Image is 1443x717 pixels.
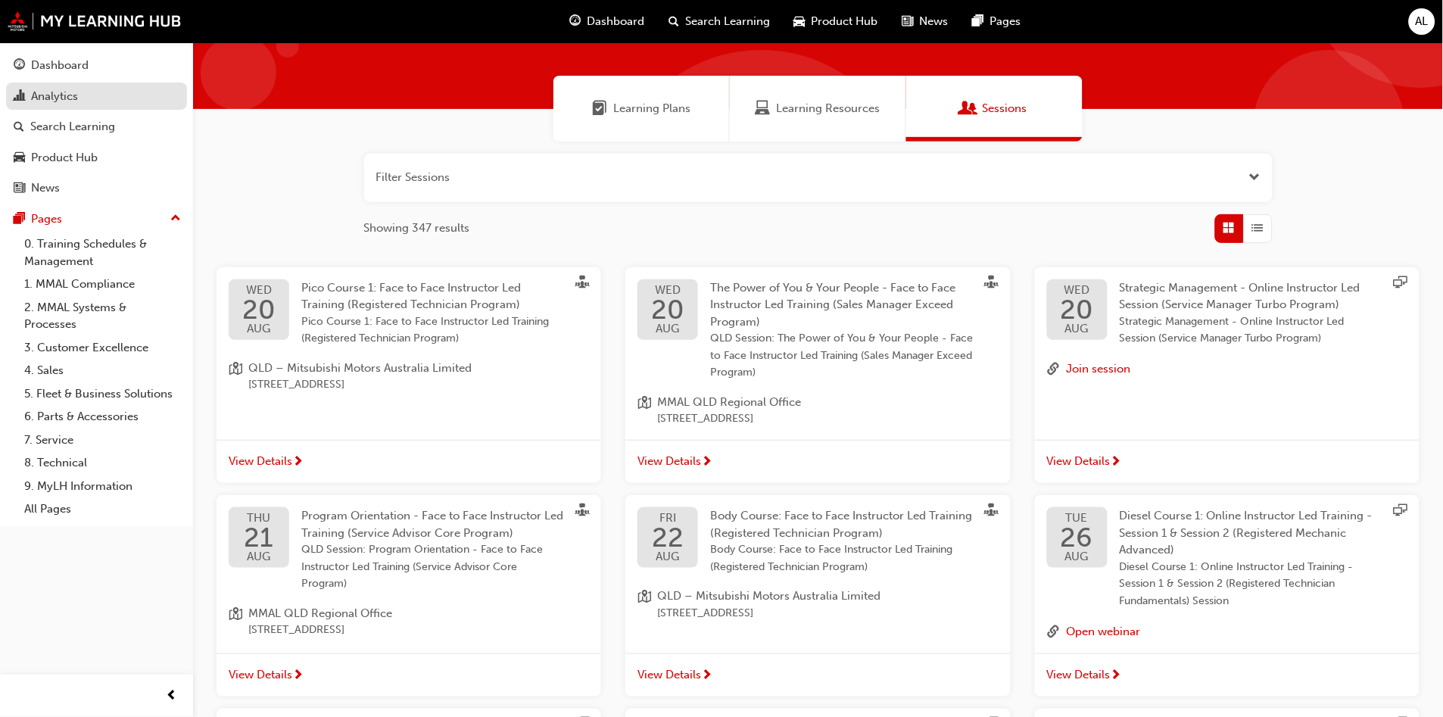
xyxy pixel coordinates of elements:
span: [STREET_ADDRESS] [248,376,472,394]
span: Learning Resources [777,100,880,117]
a: news-iconNews [890,6,961,37]
span: Sessions [983,100,1027,117]
span: next-icon [1111,456,1122,469]
span: location-icon [637,588,651,622]
span: FRI [652,513,684,524]
span: next-icon [701,456,712,469]
button: Open the filter [1249,169,1261,186]
button: FRI22AUGBody Course: Face to Face Instructor Led Training (Registered Technician Program)Body Cou... [625,495,1010,697]
a: pages-iconPages [961,6,1033,37]
div: Analytics [31,88,78,105]
a: car-iconProduct Hub [782,6,890,37]
a: 6. Parts & Accessories [18,405,187,429]
span: Sessions [961,100,977,117]
span: [STREET_ADDRESS] [248,622,392,639]
button: DashboardAnalyticsSearch LearningProduct HubNews [6,48,187,205]
span: QLD – Mitsubishi Motors Australia Limited [248,360,472,377]
a: 0. Training Schedules & Management [18,232,187,273]
span: guage-icon [569,12,581,31]
span: sessionType_FACE_TO_FACE-icon [985,503,999,520]
button: WED20AUGThe Power of You & Your People - Face to Face Instructor Led Training (Sales Manager Exce... [625,267,1010,484]
button: Pages [6,205,187,233]
div: Dashboard [31,57,89,74]
a: Learning PlansLearning Plans [553,76,730,142]
span: AUG [245,551,274,563]
button: AL [1409,8,1435,35]
a: THU21AUGProgram Orientation - Face to Face Instructor Led Training (Service Advisor Core Program)... [229,507,589,593]
span: sessionType_FACE_TO_FACE-icon [985,276,999,292]
a: 9. MyLH Information [18,475,187,498]
a: Product Hub [6,144,187,172]
span: [STREET_ADDRESS] [657,410,801,428]
span: QLD – Mitsubishi Motors Australia Limited [657,588,880,605]
span: AUG [1061,323,1094,335]
span: sessionType_FACE_TO_FACE-icon [575,503,589,520]
a: View Details [1035,653,1420,697]
span: View Details [229,453,292,470]
span: Dashboard [587,13,644,30]
a: 1. MMAL Compliance [18,273,187,296]
span: next-icon [1111,669,1122,683]
span: next-icon [292,669,304,683]
img: mmal [8,11,182,31]
button: Join session [1067,360,1131,379]
span: up-icon [170,209,181,229]
span: Diesel Course 1: Online Instructor Led Training - Session 1 & Session 2 (Registered Mechanic Adva... [1120,509,1373,556]
span: 20 [242,296,276,323]
span: WED [651,285,684,296]
span: 20 [651,296,684,323]
button: THU21AUGProgram Orientation - Face to Face Instructor Led Training (Service Advisor Core Program)... [217,495,601,697]
a: 7. Service [18,429,187,452]
a: guage-iconDashboard [557,6,656,37]
a: View Details [217,440,601,484]
span: Learning Plans [613,100,690,117]
a: 3. Customer Excellence [18,336,187,360]
span: AUG [242,323,276,335]
a: 8. Technical [18,451,187,475]
a: location-iconMMAL QLD Regional Office[STREET_ADDRESS] [637,394,998,428]
span: 22 [652,524,684,551]
span: Grid [1223,220,1235,237]
span: Learning Resources [756,100,771,117]
a: location-iconMMAL QLD Regional Office[STREET_ADDRESS] [229,605,589,639]
a: Analytics [6,83,187,111]
span: news-icon [902,12,914,31]
span: WED [1061,285,1094,296]
span: News [920,13,949,30]
div: News [31,179,60,197]
a: Search Learning [6,113,187,141]
span: location-icon [637,394,651,428]
a: View Details [625,653,1010,697]
span: Product Hub [812,13,878,30]
a: location-iconQLD – Mitsubishi Motors Australia Limited[STREET_ADDRESS] [229,360,589,394]
span: QLD Session: Program Orientation - Face to Face Instructor Led Training (Service Advisor Core Pro... [301,541,565,593]
span: AUG [651,323,684,335]
span: MMAL QLD Regional Office [248,605,392,622]
span: MMAL QLD Regional Office [657,394,801,411]
span: next-icon [701,669,712,683]
span: Pico Course 1: Face to Face Instructor Led Training (Registered Technician Program) [301,313,565,348]
a: View Details [625,440,1010,484]
span: Diesel Course 1: Online Instructor Led Training - Session 1 & Session 2 (Registered Technician Fu... [1120,559,1383,610]
span: Strategic Management - Online Instructor Led Session (Service Manager Turbo Program) [1120,313,1383,348]
span: sessionType_ONLINE_URL-icon [1394,276,1407,292]
a: Dashboard [6,51,187,79]
div: Search Learning [30,118,115,136]
span: Showing 347 results [364,220,470,237]
span: pages-icon [14,213,25,226]
a: SessionsSessions [906,76,1083,142]
span: next-icon [292,456,304,469]
span: sessionType_ONLINE_URL-icon [1394,503,1407,520]
a: All Pages [18,497,187,521]
span: sessionType_FACE_TO_FACE-icon [575,276,589,292]
span: guage-icon [14,59,25,73]
span: View Details [1047,666,1111,684]
span: 20 [1061,296,1094,323]
a: search-iconSearch Learning [656,6,782,37]
span: [STREET_ADDRESS] [657,605,880,622]
a: News [6,174,187,202]
span: AL [1416,13,1429,30]
button: WED20AUGPico Course 1: Face to Face Instructor Led Training (Registered Technician Program)Pico C... [217,267,601,484]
